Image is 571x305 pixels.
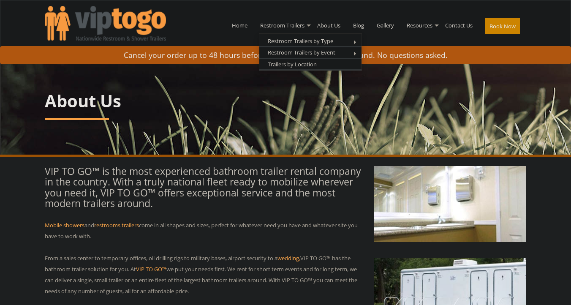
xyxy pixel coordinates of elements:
[259,47,344,58] a: Restroom Trailers by Event
[311,3,347,47] a: About Us
[136,265,166,273] a: VIP TO GO™
[94,221,139,229] a: restrooms trailers
[45,221,84,229] a: Mobile showers
[45,166,362,209] h3: VIP TO GO™ is the most experienced bathroom trailer rental company in the country. With a truly n...
[45,220,362,242] p: and come in all shapes and sizes, perfect for whatever need you have and whatever site you have t...
[370,3,400,47] a: Gallery
[347,3,370,47] a: Blog
[479,3,526,52] a: Book Now
[259,59,325,70] a: Trailers by Location
[439,3,479,47] a: Contact Us
[277,254,300,262] a: wedding,
[374,166,526,242] img: About Us - VIPTOGO
[485,18,520,34] button: Book Now
[45,6,166,41] img: VIPTOGO
[259,36,342,46] a: Restroom Trailers by Type
[45,253,362,297] p: From a sales center to temporary offices, oil drilling rigs to military bases, airport security t...
[45,92,526,110] h1: About Us
[254,3,311,47] a: Restroom Trailers
[226,3,254,47] a: Home
[400,3,439,47] a: Resources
